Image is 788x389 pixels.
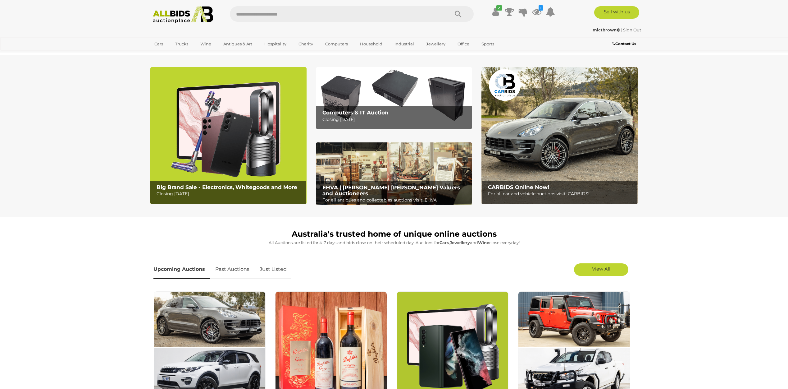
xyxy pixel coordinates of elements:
[488,184,549,190] b: CARBIDS Online Now!
[450,240,470,245] strong: Jewellery
[260,39,290,49] a: Hospitality
[613,40,638,47] a: Contact Us
[613,41,636,46] b: Contact Us
[491,6,500,17] a: ✔
[149,6,217,23] img: Allbids.com.au
[592,266,610,272] span: View All
[322,196,469,204] p: For all antiques and collectables auctions visit: EHVA
[478,240,489,245] strong: Wine
[316,142,472,205] a: EHVA | Evans Hastings Valuers and Auctioneers EHVA | [PERSON_NAME] [PERSON_NAME] Valuers and Auct...
[157,184,297,190] b: Big Brand Sale - Electronics, Whitegoods and More
[532,6,541,17] a: 1
[443,6,474,22] button: Search
[219,39,256,49] a: Antiques & Art
[150,67,307,204] img: Big Brand Sale - Electronics, Whitegoods and More
[157,190,303,198] p: Closing [DATE]
[171,39,192,49] a: Trucks
[488,190,634,198] p: For all car and vehicle auctions visit: CARBIDS!
[453,39,473,49] a: Office
[623,27,641,32] a: Sign Out
[481,67,638,204] img: CARBIDS Online Now!
[153,230,635,238] h1: Australia's trusted home of unique online auctions
[321,39,352,49] a: Computers
[322,116,469,123] p: Closing [DATE]
[255,260,291,279] a: Just Listed
[196,39,215,49] a: Wine
[496,5,502,11] i: ✔
[574,263,628,276] a: View All
[316,142,472,205] img: EHVA | Evans Hastings Valuers and Auctioneers
[322,184,460,197] b: EHVA | [PERSON_NAME] [PERSON_NAME] Valuers and Auctioneers
[477,39,498,49] a: Sports
[211,260,254,279] a: Past Auctions
[621,27,622,32] span: |
[150,39,167,49] a: Cars
[594,6,639,19] a: Sell with us
[539,5,543,11] i: 1
[153,260,210,279] a: Upcoming Auctions
[294,39,317,49] a: Charity
[316,67,472,130] img: Computers & IT Auction
[153,239,635,246] p: All Auctions are listed for 4-7 days and bids close on their scheduled day. Auctions for , and cl...
[356,39,386,49] a: Household
[150,49,203,59] a: [GEOGRAPHIC_DATA]
[422,39,449,49] a: Jewellery
[316,67,472,130] a: Computers & IT Auction Computers & IT Auction Closing [DATE]
[593,27,620,32] strong: mictbrown
[390,39,418,49] a: Industrial
[322,109,389,116] b: Computers & IT Auction
[481,67,638,204] a: CARBIDS Online Now! CARBIDS Online Now! For all car and vehicle auctions visit: CARBIDS!
[440,240,449,245] strong: Cars
[150,67,307,204] a: Big Brand Sale - Electronics, Whitegoods and More Big Brand Sale - Electronics, Whitegoods and Mo...
[593,27,621,32] a: mictbrown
